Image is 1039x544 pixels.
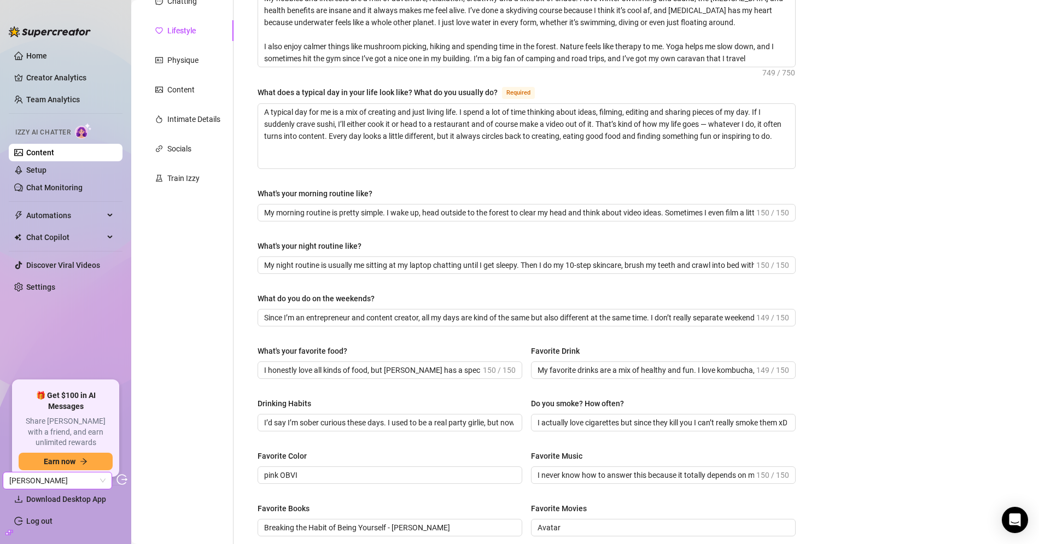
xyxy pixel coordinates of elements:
[155,86,163,93] span: picture
[167,54,199,66] div: Physique
[258,293,375,305] div: What do you do on the weekends?
[5,529,13,536] span: build
[538,364,754,376] input: Favorite Drink
[26,495,106,504] span: Download Desktop App
[80,458,87,465] span: arrow-right
[258,86,547,99] label: What does a typical day in your life look like? What do you usually do?
[26,148,54,157] a: Content
[26,517,52,525] a: Log out
[155,27,163,34] span: heart
[258,502,317,514] label: Favorite Books
[531,450,590,462] label: Favorite Music
[9,472,106,489] span: Irene
[531,345,580,357] div: Favorite Drink
[258,345,347,357] div: What's your favorite food?
[155,145,163,153] span: link
[264,522,513,534] input: Favorite Books
[264,417,513,429] input: Drinking Habits
[756,364,789,376] span: 149 / 150
[531,502,594,514] label: Favorite Movies
[26,95,80,104] a: Team Analytics
[167,113,220,125] div: Intimate Details
[264,312,754,324] input: What do you do on the weekends?
[14,211,23,220] span: thunderbolt
[258,293,382,305] label: What do you do on the weekends?
[9,26,91,37] img: logo-BBDzfeDw.svg
[531,502,587,514] div: Favorite Movies
[483,364,516,376] span: 150 / 150
[531,345,587,357] label: Favorite Drink
[258,450,314,462] label: Favorite Color
[538,469,754,481] input: Favorite Music
[756,259,789,271] span: 150 / 150
[258,188,372,200] div: What's your morning routine like?
[167,25,196,37] div: Lifestyle
[26,283,55,291] a: Settings
[531,450,582,462] div: Favorite Music
[19,390,113,412] span: 🎁 Get $100 in AI Messages
[26,261,100,270] a: Discover Viral Videos
[19,416,113,448] span: Share [PERSON_NAME] with a friend, and earn unlimited rewards
[155,115,163,123] span: fire
[167,143,191,155] div: Socials
[155,56,163,64] span: idcard
[258,240,369,252] label: What's your night routine like?
[1002,507,1028,533] div: Open Intercom Messenger
[155,174,163,182] span: experiment
[167,84,195,96] div: Content
[264,207,754,219] input: What's your morning routine like?
[26,207,104,224] span: Automations
[538,417,787,429] input: Do you smoke? How often?
[531,397,624,410] div: Do you smoke? How often?
[14,233,21,241] img: Chat Copilot
[531,397,632,410] label: Do you smoke? How often?
[26,229,104,246] span: Chat Copilot
[75,123,92,139] img: AI Chatter
[258,240,361,252] div: What's your night routine like?
[258,345,355,357] label: What's your favorite food?
[14,495,23,504] span: download
[756,207,789,219] span: 150 / 150
[756,469,789,481] span: 150 / 150
[26,183,83,192] a: Chat Monitoring
[258,188,380,200] label: What's your morning routine like?
[116,474,127,485] span: logout
[258,397,311,410] div: Drinking Habits
[167,172,200,184] div: Train Izzy
[258,502,310,514] div: Favorite Books
[15,127,71,138] span: Izzy AI Chatter
[258,397,319,410] label: Drinking Habits
[26,51,47,60] a: Home
[258,86,498,98] div: What does a typical day in your life look like? What do you usually do?
[258,450,307,462] div: Favorite Color
[258,104,795,168] textarea: What does a typical day in your life look like? What do you usually do?
[264,364,481,376] input: What's your favorite food?
[26,69,114,86] a: Creator Analytics
[538,522,787,534] input: Favorite Movies
[264,259,754,271] input: What's your night routine like?
[44,457,75,466] span: Earn now
[756,312,789,324] span: 149 / 150
[264,469,513,481] input: Favorite Color
[26,166,46,174] a: Setup
[19,453,113,470] button: Earn nowarrow-right
[502,87,535,99] span: Required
